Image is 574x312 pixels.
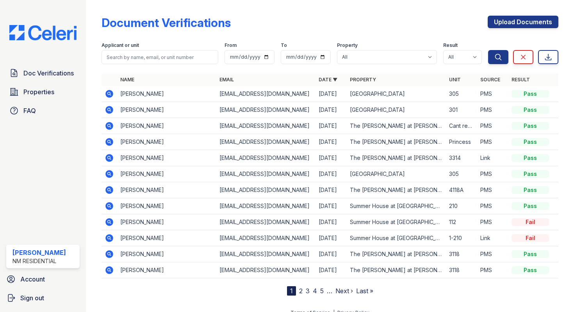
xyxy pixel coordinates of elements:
[6,103,80,118] a: FAQ
[446,118,477,134] td: Cant remember
[446,150,477,166] td: 3314
[512,138,549,146] div: Pass
[102,42,139,48] label: Applicant or unit
[216,150,316,166] td: [EMAIL_ADDRESS][DOMAIN_NAME]
[281,42,287,48] label: To
[102,50,218,64] input: Search by name, email, or unit number
[117,134,216,150] td: [PERSON_NAME]
[320,287,324,295] a: 5
[120,77,134,82] a: Name
[219,77,234,82] a: Email
[347,166,446,182] td: [GEOGRAPHIC_DATA]
[316,214,347,230] td: [DATE]
[316,134,347,150] td: [DATE]
[477,86,508,102] td: PMS
[477,262,508,278] td: PMS
[316,166,347,182] td: [DATE]
[216,182,316,198] td: [EMAIL_ADDRESS][DOMAIN_NAME]
[216,214,316,230] td: [EMAIL_ADDRESS][DOMAIN_NAME]
[347,134,446,150] td: The [PERSON_NAME] at [PERSON_NAME][GEOGRAPHIC_DATA]
[512,218,549,226] div: Fail
[12,248,66,257] div: [PERSON_NAME]
[477,246,508,262] td: PMS
[446,134,477,150] td: Princess
[316,230,347,246] td: [DATE]
[446,198,477,214] td: 210
[316,198,347,214] td: [DATE]
[446,246,477,262] td: 3118
[347,214,446,230] td: Summer House at [GEOGRAPHIC_DATA]
[446,262,477,278] td: 3118
[443,42,458,48] label: Result
[347,198,446,214] td: Summer House at [GEOGRAPHIC_DATA]
[20,274,45,284] span: Account
[347,150,446,166] td: The [PERSON_NAME] at [PERSON_NAME][GEOGRAPHIC_DATA]
[3,271,83,287] a: Account
[477,102,508,118] td: PMS
[117,118,216,134] td: [PERSON_NAME]
[477,182,508,198] td: PMS
[477,166,508,182] td: PMS
[477,230,508,246] td: Link
[477,118,508,134] td: PMS
[446,86,477,102] td: 305
[216,118,316,134] td: [EMAIL_ADDRESS][DOMAIN_NAME]
[6,65,80,81] a: Doc Verifications
[335,287,353,295] a: Next ›
[512,250,549,258] div: Pass
[117,246,216,262] td: [PERSON_NAME]
[512,106,549,114] div: Pass
[480,77,500,82] a: Source
[319,77,337,82] a: Date ▼
[477,134,508,150] td: PMS
[347,118,446,134] td: The [PERSON_NAME] at [PERSON_NAME][GEOGRAPHIC_DATA]
[347,246,446,262] td: The [PERSON_NAME] at [PERSON_NAME][GEOGRAPHIC_DATA]
[117,182,216,198] td: [PERSON_NAME]
[225,42,237,48] label: From
[347,182,446,198] td: The [PERSON_NAME] at [PERSON_NAME][GEOGRAPHIC_DATA]
[216,230,316,246] td: [EMAIL_ADDRESS][DOMAIN_NAME]
[23,87,54,97] span: Properties
[512,234,549,242] div: Fail
[446,102,477,118] td: 301
[102,16,231,30] div: Document Verifications
[316,86,347,102] td: [DATE]
[347,262,446,278] td: The [PERSON_NAME] at [PERSON_NAME][GEOGRAPHIC_DATA]
[347,102,446,118] td: [GEOGRAPHIC_DATA]
[117,198,216,214] td: [PERSON_NAME]
[313,287,317,295] a: 4
[117,102,216,118] td: [PERSON_NAME]
[117,150,216,166] td: [PERSON_NAME]
[477,214,508,230] td: PMS
[512,170,549,178] div: Pass
[350,77,376,82] a: Property
[117,214,216,230] td: [PERSON_NAME]
[512,77,530,82] a: Result
[512,122,549,130] div: Pass
[449,77,461,82] a: Unit
[488,16,558,28] a: Upload Documents
[299,287,303,295] a: 2
[117,166,216,182] td: [PERSON_NAME]
[287,286,296,296] div: 1
[316,262,347,278] td: [DATE]
[512,186,549,194] div: Pass
[3,290,83,306] a: Sign out
[316,246,347,262] td: [DATE]
[327,286,332,296] span: …
[316,118,347,134] td: [DATE]
[216,134,316,150] td: [EMAIL_ADDRESS][DOMAIN_NAME]
[337,42,358,48] label: Property
[477,150,508,166] td: Link
[316,102,347,118] td: [DATE]
[446,182,477,198] td: 4118A
[477,198,508,214] td: PMS
[512,90,549,98] div: Pass
[117,230,216,246] td: [PERSON_NAME]
[216,86,316,102] td: [EMAIL_ADDRESS][DOMAIN_NAME]
[512,202,549,210] div: Pass
[216,102,316,118] td: [EMAIL_ADDRESS][DOMAIN_NAME]
[12,257,66,265] div: NM Residential
[356,287,373,295] a: Last »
